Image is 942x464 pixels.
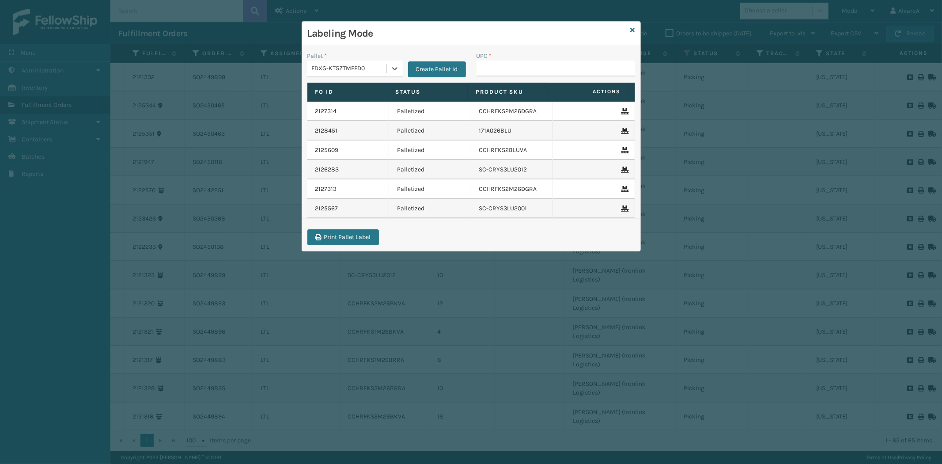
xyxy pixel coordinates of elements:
td: Palletized [389,160,471,179]
label: Pallet [307,51,327,61]
td: Palletized [389,102,471,121]
td: Palletized [389,121,471,141]
label: UPC [477,51,492,61]
a: 2125567 [315,204,338,213]
i: Remove From Pallet [621,128,627,134]
td: 171A026BLU [471,121,553,141]
td: Palletized [389,199,471,218]
td: Palletized [389,141,471,160]
span: Actions [551,84,626,99]
td: SC-CRYS3LU2001 [471,199,553,218]
td: CCHRFKS2M26DGRA [471,179,553,199]
td: Palletized [389,179,471,199]
td: CCHRFKS2BLUVA [471,141,553,160]
i: Remove From Pallet [621,186,627,192]
td: SC-CRYS3LU2012 [471,160,553,179]
a: 2126283 [315,165,339,174]
a: 2127314 [315,107,337,116]
i: Remove From Pallet [621,167,627,173]
button: Create Pallet Id [408,61,466,77]
div: FDXG-KT5ZTMFFD0 [312,64,387,73]
a: 2128451 [315,126,338,135]
label: Fo Id [315,88,379,96]
label: Product SKU [476,88,540,96]
h3: Labeling Mode [307,27,627,40]
i: Remove From Pallet [621,205,627,212]
a: 2125609 [315,146,339,155]
i: Remove From Pallet [621,147,627,153]
button: Print Pallet Label [307,229,379,245]
label: Status [395,88,459,96]
a: 2127313 [315,185,337,194]
i: Remove From Pallet [621,108,627,114]
td: CCHRFKS2M26DGRA [471,102,553,121]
